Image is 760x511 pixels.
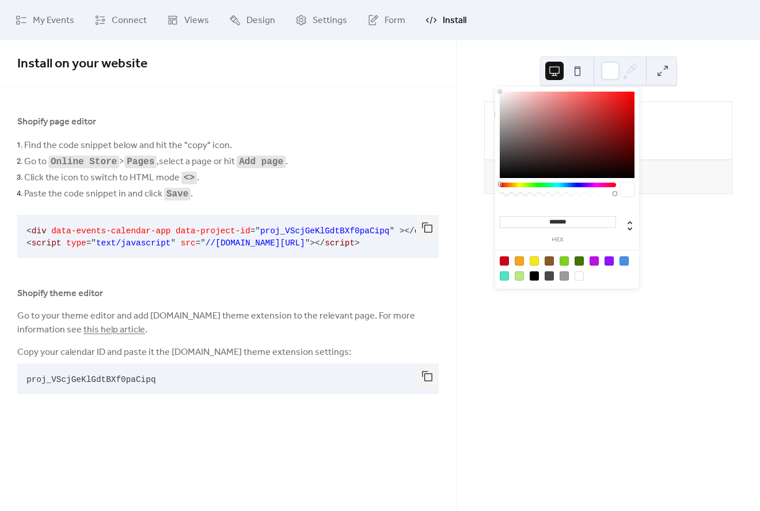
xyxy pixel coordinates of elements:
div: No upcoming events [494,109,723,120]
div: #7ED321 [560,256,569,266]
span: div [32,226,47,236]
div: #000000 [530,271,539,281]
a: My Events [7,5,83,36]
span: Shopify theme editor [17,287,103,301]
span: Install on your website [17,51,147,77]
code: Save [166,189,188,199]
span: " [200,239,206,248]
span: type [66,239,86,248]
span: Paste the code snippet in and click . [24,187,193,201]
div: #8B572A [545,256,554,266]
span: Settings [313,14,347,28]
span: My Events [33,14,74,28]
span: > [310,239,315,248]
div: #4A4A4A [545,271,554,281]
span: < [26,239,32,248]
div: #50E3C2 [500,271,509,281]
span: Shopify page editor [17,115,96,129]
span: Connect [112,14,147,28]
span: Click the icon to switch to HTML mode . [24,171,199,185]
span: data-project-id [176,226,250,236]
span: Views [184,14,209,28]
a: Install [417,5,475,36]
span: data-events-calendar-app [51,226,170,236]
span: proj_VScjGeKlGdtBXf0paCipq [26,375,156,384]
div: #F5A623 [515,256,524,266]
div: #417505 [575,256,584,266]
span: Go to > , select a page or hit . [24,155,288,169]
span: </ [315,239,325,248]
a: Form [359,5,414,36]
div: #FFFFFF [575,271,584,281]
label: hex [500,237,616,243]
span: Go to your theme editor and add [DOMAIN_NAME] theme extension to the relevant page. For more info... [17,309,439,337]
span: " [305,239,310,248]
span: " [91,239,96,248]
code: Pages [127,157,154,167]
span: script [32,239,62,248]
span: > [400,226,405,236]
div: #F8E71C [530,256,539,266]
div: #BD10E0 [590,256,599,266]
span: div [415,226,430,236]
span: " [255,226,260,236]
span: = [250,226,256,236]
span: //[DOMAIN_NAME][URL] [206,239,305,248]
span: src [181,239,196,248]
span: Find the code snippet below and hit the "copy" icon. [24,139,232,153]
span: script [325,239,355,248]
span: > [355,239,360,248]
a: Settings [287,5,356,36]
a: Design [221,5,284,36]
span: text/javascript [96,239,171,248]
code: Online Store [51,157,117,167]
span: " [170,239,176,248]
span: Design [246,14,275,28]
span: Form [385,14,405,28]
div: #4A90E2 [620,256,629,266]
span: Copy your calendar ID and paste it the [DOMAIN_NAME] theme extension settings: [17,346,351,359]
span: Install [443,14,466,28]
span: proj_VScjGeKlGdtBXf0paCipq [260,226,390,236]
a: this help article [83,321,145,339]
span: = [86,239,92,248]
div: #9B9B9B [560,271,569,281]
code: <> [184,173,195,183]
span: " [389,226,394,236]
a: Connect [86,5,155,36]
code: Add page [239,157,283,167]
div: #D0021B [500,256,509,266]
span: = [196,239,201,248]
div: #9013FE [605,256,614,266]
div: #B8E986 [515,271,524,281]
a: Views [158,5,218,36]
span: </ [404,226,414,236]
span: < [26,226,32,236]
